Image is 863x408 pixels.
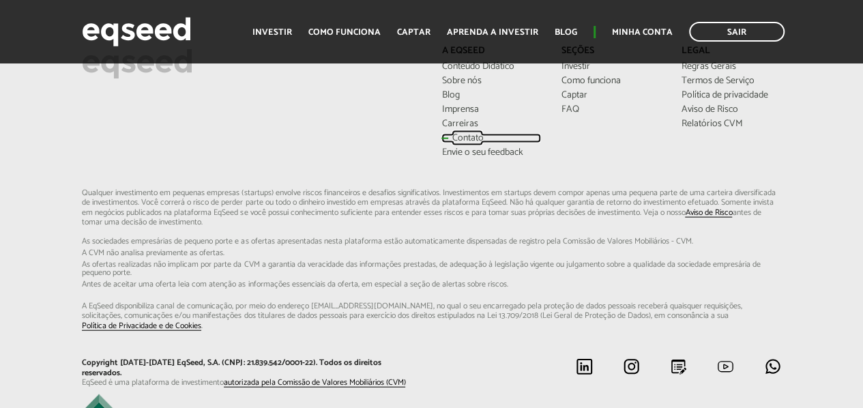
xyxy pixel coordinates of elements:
a: Sobre nós [441,76,541,86]
p: EqSeed é uma plataforma de investimento [82,378,421,388]
span: As sociedades empresárias de pequeno porte e as ofertas apresentadas nesta plataforma estão aut... [82,237,780,246]
a: Carreiras [441,119,541,129]
a: Blog [555,28,577,37]
a: FAQ [561,105,661,115]
a: Sair [689,22,785,42]
span: A CVM não analisa previamente as ofertas. [82,249,780,257]
a: Investir [561,62,661,72]
a: Captar [397,28,430,37]
a: Conteúdo Didático [441,62,541,72]
a: Termos de Serviço [682,76,781,86]
a: Imprensa [441,105,541,115]
img: instagram.svg [623,358,640,375]
a: Contato [441,134,541,143]
a: Relatórios CVM [682,119,781,129]
a: Aviso de Risco [682,105,781,115]
p: Copyright [DATE]-[DATE] EqSeed, S.A. (CNPJ: 21.839.542/0001-22). Todos os direitos reservados. [82,358,421,378]
a: Regras Gerais [682,62,781,72]
a: Envie o seu feedback [441,148,541,158]
a: Política de privacidade [682,91,781,100]
p: Qualquer investimento em pequenas empresas (startups) envolve riscos financeiros e desafios signi... [82,188,780,332]
img: EqSeed [82,14,191,50]
img: linkedin.svg [576,358,593,375]
a: Blog [441,91,541,100]
img: youtube.svg [717,358,734,375]
a: Minha conta [612,28,673,37]
span: Antes de aceitar uma oferta leia com atenção as informações essenciais da oferta, em especial... [82,280,780,289]
a: Política de Privacidade e de Cookies [82,322,201,331]
a: Captar [561,91,661,100]
a: Como funciona [561,76,661,86]
img: blog.svg [670,358,687,375]
a: Aviso de Risco [685,209,732,218]
a: Aprenda a investir [447,28,538,37]
img: EqSeed Logo [82,46,192,83]
a: Como funciona [308,28,381,37]
span: As ofertas realizadas não implicam por parte da CVM a garantia da veracidade das informações p... [82,261,780,277]
a: autorizada pela Comissão de Valores Mobiliários (CVM) [224,379,405,388]
a: Investir [252,28,292,37]
img: whatsapp.svg [764,358,781,375]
